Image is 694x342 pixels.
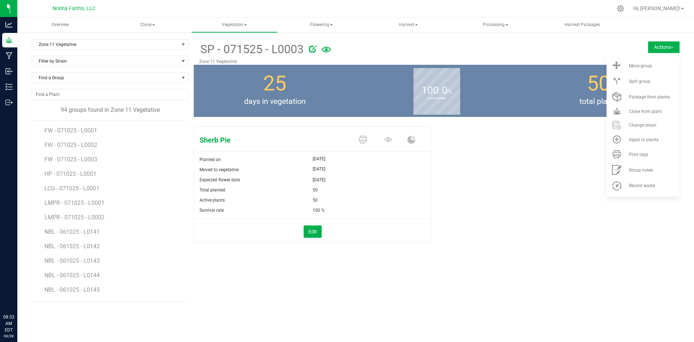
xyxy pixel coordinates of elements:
span: Apply to plants [629,137,659,142]
span: Total planted [200,187,225,193]
span: 50 [587,71,610,96]
div: Manage settings [616,5,625,12]
span: NBL - 061025 - L0146 [44,301,100,308]
span: Group notes [629,168,653,173]
span: FW - 071025 - L0003 [44,156,97,163]
span: Record waste [629,183,655,188]
inline-svg: Outbound [5,99,13,106]
span: Expected flower date [200,177,240,182]
span: Vegetation [192,18,277,32]
iframe: Resource center [7,284,29,306]
group-info-box: Survival rate [361,65,512,117]
inline-svg: Inbound [5,68,13,75]
group-info-box: Total number of plants [523,65,674,117]
span: days in vegetation [194,96,356,107]
span: Processing [453,18,538,32]
a: Flowering [278,17,365,33]
button: Edit [304,225,322,238]
span: NBL - 061025 - L0142 [44,243,100,250]
a: Harvest Packages [539,17,626,33]
span: Find a Group [32,73,179,83]
span: Split group [629,79,650,84]
span: Package from plants [629,94,670,100]
span: 50 [313,195,318,205]
inline-svg: Analytics [5,21,13,28]
b: survival rate [414,66,460,131]
inline-svg: Inventory [5,83,13,90]
span: Zone 11 Vegetative [32,39,179,50]
span: Harvest [366,18,451,32]
span: Moved to vegetative [200,167,239,172]
p: 08/28 [3,333,14,339]
span: Clone from plant [629,109,662,114]
span: Change strain [629,123,656,128]
span: FW - 071025 - L0002 [44,142,97,148]
inline-svg: Manufacturing [5,52,13,59]
span: Active plants [200,198,225,203]
span: Survival rate [200,208,224,213]
a: Overview [17,17,104,33]
a: Harvest [365,17,452,33]
span: 100 % [313,205,325,215]
button: Actions [648,41,680,53]
span: LMPR - 071025 - L0001 [44,199,104,206]
a: Processing [452,17,539,33]
input: NO DATA FOUND [32,89,188,100]
span: [DATE] [313,175,325,185]
span: NBL - 061025 - L0141 [44,228,100,235]
span: Harvest Packages [555,22,610,28]
span: 50 [313,185,318,195]
span: NBL - 061025 - L0145 [44,286,100,293]
group-info-box: Days in vegetation [199,65,350,117]
span: total plants [518,96,680,107]
p: 08:33 AM EDT [3,314,14,333]
p: Zone 11 Vegetative [199,58,593,65]
span: SP - 071525 - L0003 [199,41,304,58]
span: Overview [42,22,79,28]
span: LMPR - 071025 - L0002 [44,214,104,221]
span: LCG - 071025 - L0001 [44,185,99,192]
span: [DATE] [313,155,325,163]
span: FW - 071025 - L0001 [44,127,97,134]
span: Print tags [629,152,648,157]
a: Vegetation [191,17,278,33]
span: [DATE] [313,165,325,173]
span: Hi, [PERSON_NAME]! [633,5,680,11]
span: Nonna Farms, LLC [52,5,95,12]
span: Planted on [200,157,221,162]
span: Clone [105,18,190,32]
a: Clone [104,17,191,33]
span: select [179,39,188,50]
span: Sherb Pie [194,135,352,145]
inline-svg: Grow [5,37,13,44]
div: 94 groups found in Zone 11 Vegetative [32,106,188,114]
span: Filter by Strain [32,56,179,66]
span: NBL - 061025 - L0144 [44,272,100,279]
span: 25 [263,71,286,96]
span: Flowering [279,18,364,32]
span: Move group [629,63,652,68]
span: HP - 071025 - L0001 [44,170,97,177]
span: NBL - 061025 - L0143 [44,257,100,264]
